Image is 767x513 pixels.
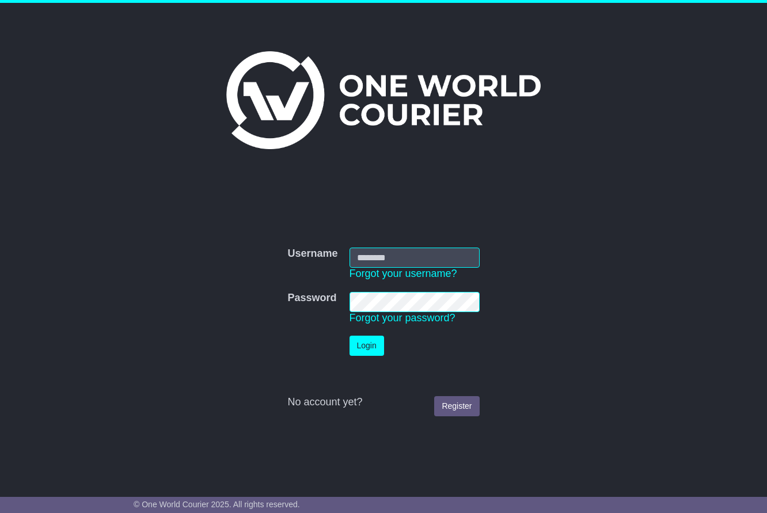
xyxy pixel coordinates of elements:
label: Username [287,248,337,260]
div: No account yet? [287,396,479,409]
a: Register [434,396,479,416]
button: Login [350,336,384,356]
img: One World [226,51,541,149]
a: Forgot your username? [350,268,457,279]
label: Password [287,292,336,305]
a: Forgot your password? [350,312,455,324]
span: © One World Courier 2025. All rights reserved. [134,500,300,509]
